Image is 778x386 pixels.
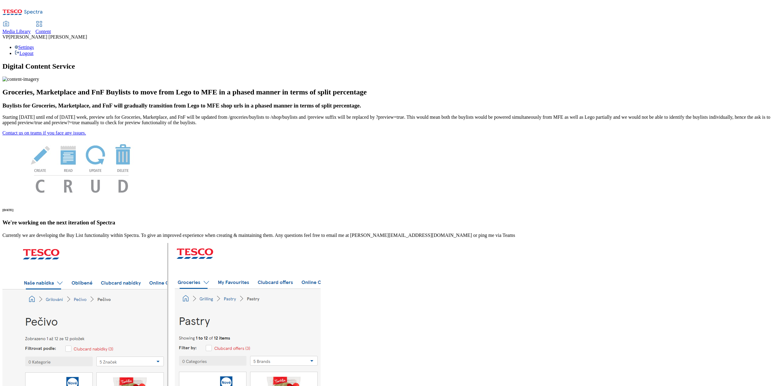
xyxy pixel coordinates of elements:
[2,219,776,226] h3: We're working on the next iteration of Spectra
[2,77,39,82] img: content-imagery
[2,29,31,34] span: Media Library
[2,114,776,125] p: Starting [DATE] until end of [DATE] week, preview urls for Groceries, Marketplace, and FnF will b...
[2,102,776,109] h3: Buylists for Groceries, Marketplace, and FnF will gradually transition from Lego to MFE shop urls...
[2,34,9,39] span: VP
[15,45,34,50] a: Settings
[2,22,31,34] a: Media Library
[2,88,776,96] h2: Groceries, Marketplace and FnF Buylists to move from Lego to MFE in a phased manner in terms of s...
[2,208,776,212] h6: [DATE]
[2,136,160,199] img: News Image
[36,29,51,34] span: Content
[2,233,776,238] p: Currently we are developing the Buy List functionality within Spectra. To give an improved experi...
[9,34,87,39] span: [PERSON_NAME] [PERSON_NAME]
[2,62,776,70] h1: Digital Content Service
[2,130,86,135] a: Contact us on teams if you face any issues.
[15,51,33,56] a: Logout
[36,22,51,34] a: Content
